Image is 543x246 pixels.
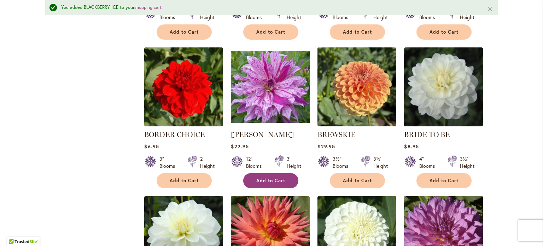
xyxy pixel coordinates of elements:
img: BRIDE TO BE [404,47,483,126]
span: Add to Cart [430,178,459,184]
span: $22.95 [231,143,249,150]
img: BREWSKIE [317,47,396,126]
a: BORDER CHOICE [144,121,223,128]
a: shopping cart [134,4,162,10]
img: Brandon Michael [231,47,310,126]
div: 3½' Height [460,155,474,170]
span: $6.95 [144,143,159,150]
span: Add to Cart [430,29,459,35]
span: Add to Cart [343,29,372,35]
span: $29.95 [317,143,335,150]
button: Add to Cart [416,173,472,188]
a: BREWSKIE [317,130,355,139]
div: 2' Height [200,155,215,170]
a: BREWSKIE [317,121,396,128]
button: Add to Cart [157,173,212,188]
div: 12" Blooms [246,155,266,170]
div: 3' Height [287,155,301,170]
a: BRIDE TO BE [404,130,450,139]
a: BRIDE TO BE [404,121,483,128]
button: Add to Cart [157,24,212,40]
button: Add to Cart [243,24,298,40]
a: Brandon Michael [231,121,310,128]
div: 3½' Height [373,155,388,170]
button: Add to Cart [416,24,472,40]
iframe: Launch Accessibility Center [5,221,25,241]
button: Add to Cart [243,173,298,188]
div: 3½" Blooms [333,155,352,170]
a: BORDER CHOICE [144,130,205,139]
div: 4" Blooms [419,155,439,170]
div: 3" Blooms [159,155,179,170]
a: [PERSON_NAME] [231,130,294,139]
span: Add to Cart [170,29,199,35]
button: Add to Cart [330,173,385,188]
span: Add to Cart [256,29,285,35]
div: You added BLACKBERRY ICE to your . [61,4,477,11]
span: $8.95 [404,143,419,150]
span: Add to Cart [256,178,285,184]
span: Add to Cart [170,178,199,184]
span: Add to Cart [343,178,372,184]
button: Add to Cart [330,24,385,40]
img: BORDER CHOICE [144,47,223,126]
